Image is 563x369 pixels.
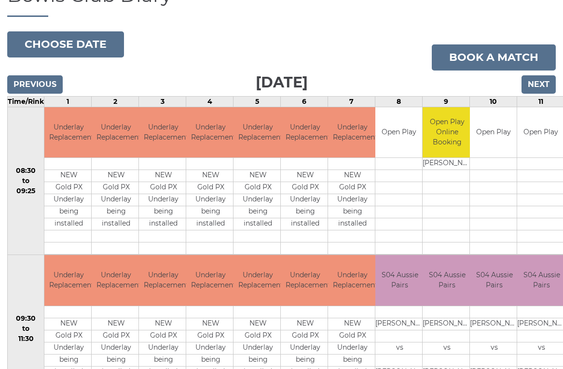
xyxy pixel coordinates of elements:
[375,255,424,306] td: S04 Aussie Pairs
[92,96,139,107] td: 2
[328,170,377,182] td: NEW
[281,330,330,342] td: Gold PX
[139,96,186,107] td: 3
[281,107,330,158] td: Underlay Replacement
[44,96,92,107] td: 1
[328,318,377,330] td: NEW
[470,96,517,107] td: 10
[375,107,422,158] td: Open Play
[44,206,93,218] td: being
[281,170,330,182] td: NEW
[8,107,44,255] td: 08:30 to 09:25
[92,194,140,206] td: Underlay
[423,342,471,354] td: vs
[44,342,93,354] td: Underlay
[44,194,93,206] td: Underlay
[7,31,124,57] button: Choose date
[186,170,235,182] td: NEW
[423,96,470,107] td: 9
[233,182,282,194] td: Gold PX
[186,318,235,330] td: NEW
[186,330,235,342] td: Gold PX
[139,218,188,230] td: installed
[44,318,93,330] td: NEW
[186,206,235,218] td: being
[281,182,330,194] td: Gold PX
[233,170,282,182] td: NEW
[92,170,140,182] td: NEW
[44,107,93,158] td: Underlay Replacement
[233,255,282,306] td: Underlay Replacement
[328,107,377,158] td: Underlay Replacement
[328,354,377,366] td: being
[522,75,556,94] input: Next
[92,218,140,230] td: installed
[375,342,424,354] td: vs
[281,218,330,230] td: installed
[233,318,282,330] td: NEW
[92,107,140,158] td: Underlay Replacement
[328,330,377,342] td: Gold PX
[233,354,282,366] td: being
[186,107,235,158] td: Underlay Replacement
[233,206,282,218] td: being
[44,170,93,182] td: NEW
[92,255,140,306] td: Underlay Replacement
[92,318,140,330] td: NEW
[139,170,188,182] td: NEW
[470,107,517,158] td: Open Play
[139,342,188,354] td: Underlay
[139,330,188,342] td: Gold PX
[423,107,471,158] td: Open Play Online Booking
[233,96,281,107] td: 5
[233,107,282,158] td: Underlay Replacement
[92,206,140,218] td: being
[328,206,377,218] td: being
[233,330,282,342] td: Gold PX
[470,342,519,354] td: vs
[139,107,188,158] td: Underlay Replacement
[186,255,235,306] td: Underlay Replacement
[281,255,330,306] td: Underlay Replacement
[186,96,233,107] td: 4
[92,182,140,194] td: Gold PX
[281,96,328,107] td: 6
[328,255,377,306] td: Underlay Replacement
[233,342,282,354] td: Underlay
[139,182,188,194] td: Gold PX
[423,255,471,306] td: S04 Aussie Pairs
[281,194,330,206] td: Underlay
[375,96,423,107] td: 8
[186,218,235,230] td: installed
[139,318,188,330] td: NEW
[186,182,235,194] td: Gold PX
[139,194,188,206] td: Underlay
[139,354,188,366] td: being
[139,206,188,218] td: being
[281,342,330,354] td: Underlay
[92,342,140,354] td: Underlay
[328,342,377,354] td: Underlay
[328,218,377,230] td: installed
[186,342,235,354] td: Underlay
[470,318,519,330] td: [PERSON_NAME]
[281,354,330,366] td: being
[233,194,282,206] td: Underlay
[44,182,93,194] td: Gold PX
[470,255,519,306] td: S04 Aussie Pairs
[44,330,93,342] td: Gold PX
[92,354,140,366] td: being
[328,96,375,107] td: 7
[281,318,330,330] td: NEW
[8,96,44,107] td: Time/Rink
[375,318,424,330] td: [PERSON_NAME]
[7,75,63,94] input: Previous
[328,194,377,206] td: Underlay
[432,44,556,71] a: Book a match
[233,218,282,230] td: installed
[186,194,235,206] td: Underlay
[423,158,471,170] td: [PERSON_NAME]
[44,354,93,366] td: being
[423,318,471,330] td: [PERSON_NAME]
[92,330,140,342] td: Gold PX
